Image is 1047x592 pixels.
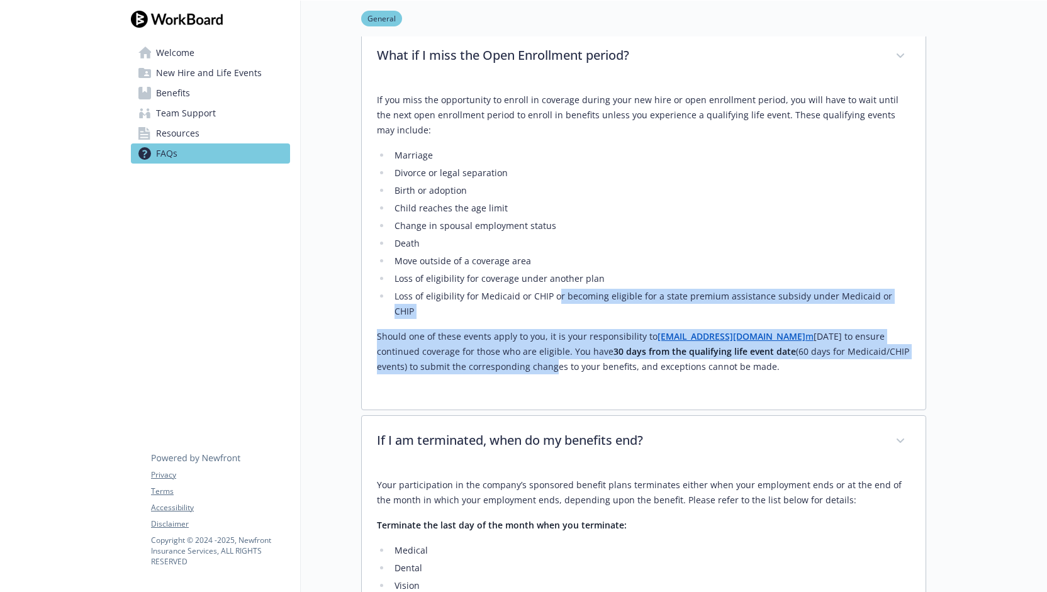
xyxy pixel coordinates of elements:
a: Benefits [131,83,290,103]
li: Loss of eligibility for Medicaid or CHIP or becoming eligible for a state premium assistance subs... [391,289,910,319]
div: What if I miss the Open Enrollment period? [362,31,926,82]
li: Change in spousal employment status [391,218,910,233]
li: Birth or adoption [391,183,910,198]
a: New Hire and Life Events [131,63,290,83]
span: Welcome [156,43,194,63]
li: Loss of eligibility for coverage under another plan [391,271,910,286]
strong: [EMAIL_ADDRESS][DOMAIN_NAME] [658,330,805,342]
li: Dental [391,561,910,576]
p: Your participation in the company’s sponsored benefit plans terminates either when your employmen... [377,478,910,508]
p: Should one of these events apply to you, it is your responsibility to [DATE] to ensure continued ... [377,329,910,374]
a: Terms [151,486,289,497]
li: Move outside of a coverage area [391,254,910,269]
div: If I am terminated, when do my benefits end? [362,416,926,467]
a: Accessibility [151,502,289,513]
a: Welcome [131,43,290,63]
li: Child reaches the age limit [391,201,910,216]
li: Marriage [391,148,910,163]
li: Medical [391,543,910,558]
span: Benefits [156,83,190,103]
span: New Hire and Life Events [156,63,262,83]
a: FAQs [131,143,290,164]
li: Divorce or legal separation [391,165,910,181]
p: If you miss the opportunity to enroll in coverage during your new hire or open enrollment period,... [377,92,910,138]
span: FAQs [156,143,177,164]
a: Resources [131,123,290,143]
p: What if I miss the Open Enrollment period? [377,46,880,65]
li: Death [391,236,910,251]
p: If I am terminated, when do my benefits end? [377,431,880,450]
a: Privacy [151,469,289,481]
div: What if I miss the Open Enrollment period? [362,82,926,410]
a: Team Support [131,103,290,123]
p: Copyright © 2024 - 2025 , Newfront Insurance Services, ALL RIGHTS RESERVED [151,535,289,567]
strong: Terminate the last day of the month when you terminate: [377,519,627,531]
span: Resources [156,123,199,143]
a: Disclaimer [151,518,289,530]
a: General [361,12,402,24]
strong: 30 days from the qualifying life event date [613,345,796,357]
span: Team Support [156,103,216,123]
a: [EMAIL_ADDRESS][DOMAIN_NAME]m [658,330,814,342]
